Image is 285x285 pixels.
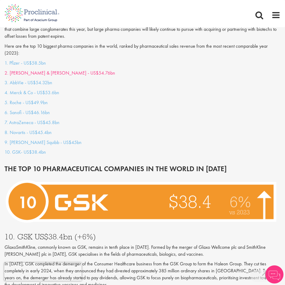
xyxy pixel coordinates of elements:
a: 6. Sanofi - US$46.16bn [5,109,50,116]
a: 3. AbbVie - US$54.32bn [5,79,52,86]
h3: 10. GSK US$38.4bn (+6%) [5,233,280,241]
a: 7. AstraZeneca - US$45.8bn [5,119,60,126]
a: 8. Novartis - US$45.4bn [5,129,52,136]
a: 1. Pfizer - US$58.5bn [5,60,46,66]
p: Here are the top 10 biggest pharma companies in the world, ranked by pharmaceutical sales revenue... [5,43,280,57]
p: GlaxoSmithKline, commonly known as GSK, remains in tenth place in [DATE]. Formed by the merger of... [5,244,280,258]
img: Chatbot [265,265,283,283]
a: 2. [PERSON_NAME] & [PERSON_NAME] - US$54.76bn [5,70,115,76]
h2: THE TOP 10 PHARMACEUTICAL COMPANIES IN THE WORLD IN [DATE] [5,165,280,173]
a: 9. [PERSON_NAME] Squibb - US$45bn [5,139,82,146]
a: 4. Merck & Co - US$53.6bn [5,89,59,96]
iframe: reCAPTCHA [4,263,82,281]
a: 5. Roche - US$49.9bn [5,99,48,106]
a: 10. GSK- US$38.4bn [5,149,46,155]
